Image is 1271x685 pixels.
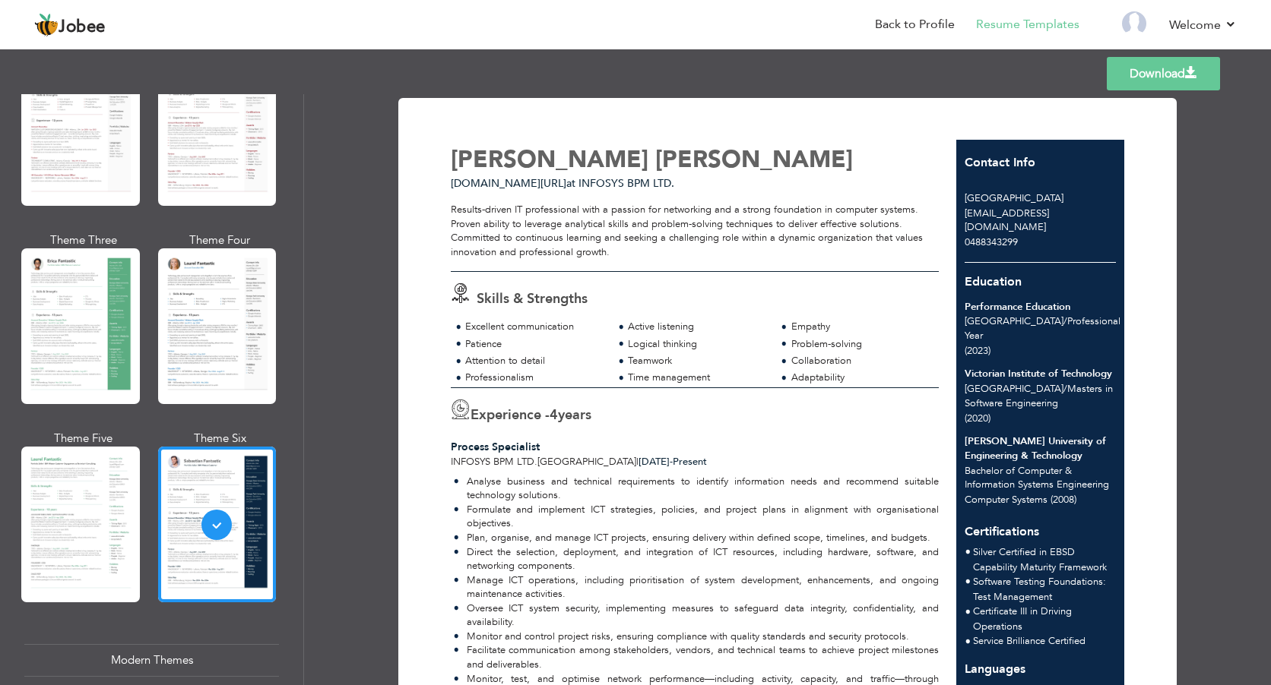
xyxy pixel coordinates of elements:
[59,19,106,36] span: Jobee
[1169,16,1237,34] a: Welcome
[34,13,59,37] img: jobee.io
[537,455,636,469] span: [GEOGRAPHIC_DATA]
[1063,314,1067,328] span: /
[451,176,566,191] span: [DOMAIN_NAME][URL]
[628,354,767,368] div: Teamwork
[454,545,939,573] li: Direct the selection, deployment, and integration of ICT resources, including hardware, software,...
[465,371,604,385] div: Professionalism
[973,545,1107,574] span: Silver Certified in EBSD Capability Maturity Framework
[791,354,930,368] div: Collaboration
[1063,382,1067,396] span: /
[965,464,1109,492] span: Bachelor of Computer & Information Systems Engineering
[1107,57,1220,90] a: Download
[451,144,648,175] span: [PERSON_NAME]
[628,320,767,334] div: Active listening
[628,371,767,385] div: Time management
[471,406,550,425] span: Experience -
[965,314,1120,342] span: [GEOGRAPHIC_DATA] Professional Year
[639,455,673,469] span: [DATE]
[454,531,939,545] li: Plan, organise, and manage ICT projects, ensuring delivery within defined scope, timelines, and b...
[965,434,1116,462] div: [PERSON_NAME] University of Engineering & Technology
[965,154,1035,171] span: Contact Info
[973,575,1106,604] span: Software Testing Foundations: Test Management
[965,367,1116,381] div: Victorian Institute of Technology
[1122,11,1146,36] img: Profile Img
[465,354,604,368] div: Attention to detail
[161,431,280,447] div: Theme Six
[875,16,955,33] a: Back to Profile
[973,634,1086,648] span: Service Brilliance Certified
[1051,493,1076,507] span: (2008)
[451,455,537,469] span: Infosys BPM Ltd.
[451,440,540,454] span: Process Specialist
[24,431,143,447] div: Theme Five
[465,320,604,334] div: Excellent communication
[636,455,639,469] span: |
[454,601,939,630] li: Oversee ICT system security, implementing measures to safeguard data integrity, confidentiality, ...
[965,344,990,358] span: (2023)
[965,273,1022,290] span: Education
[454,475,939,503] li: Analyse business and technical requirements to identify information needs and recommend suitable ...
[965,493,1048,507] span: Computer Systems
[161,232,280,248] div: Theme Four
[550,406,558,425] span: 4
[791,371,930,385] div: Adaptability
[24,232,143,248] div: Theme Three
[465,337,604,352] div: Patience
[454,643,939,671] li: Facilitate communication among stakeholders, vendors, and technical teams to achieve project mile...
[550,406,591,425] label: years
[973,605,1072,633] span: Certificate III in Driving Operations
[965,412,990,425] span: (2020)
[477,289,588,308] span: Skills & Strengths
[451,203,939,259] div: Results-driven IT professional with a passion for networking and a strong foundation in computer ...
[965,382,1113,410] span: [GEOGRAPHIC_DATA] Masters in Software Engineering
[976,16,1079,33] a: Resume Templates
[639,455,707,469] span: Present
[454,503,939,531] li: Formulate and implement ICT strategies, policies, and project plans in alignment with organisatio...
[655,144,853,175] span: [PERSON_NAME]
[965,649,1025,678] span: Languages
[965,191,1063,205] span: [GEOGRAPHIC_DATA]
[791,337,930,352] div: Problem-solving
[965,235,1018,249] span: 0488343299
[454,630,939,644] li: Monitor and control project risks, ensuring compliance with quality standards and security protoc...
[670,455,673,469] span: -
[34,13,106,37] a: Jobee
[965,300,1116,314] div: Performance Education
[628,337,767,352] div: Logical thinking
[791,320,930,334] div: Empathy
[965,207,1049,235] span: [EMAIL_ADDRESS][DOMAIN_NAME]
[24,644,279,677] div: Modern Themes
[965,512,1039,541] span: Certifications
[454,573,939,601] li: Manage ICT operations, including prioritisation of system development, enhancements, and ongoing ...
[566,176,674,191] span: at INFOSYS BPM LTD.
